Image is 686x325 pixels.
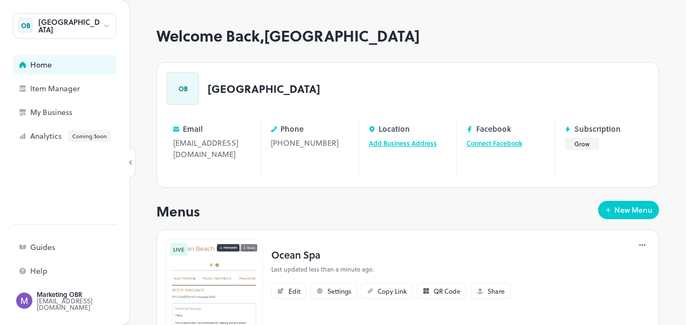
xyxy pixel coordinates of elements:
div: OB [18,18,32,32]
a: Add Business Address [369,138,437,148]
div: Edit [289,288,300,294]
div: [GEOGRAPHIC_DATA] [38,18,102,33]
div: Item Manager [30,85,138,92]
div: Guides [30,243,138,251]
div: Home [30,61,138,69]
p: Phone [280,125,304,133]
img: ACg8ocLxIyaPoaZHenaWGpiodZJ2MW37mNC-XUJ7fYF4rhISzwNUdg=s96-c [16,293,32,309]
div: My Business [30,109,138,116]
button: Grow [565,138,599,150]
p: Email [183,125,203,133]
div: Coming Soon [68,130,111,142]
div: Analytics [30,130,138,142]
a: Connect Facebook [467,138,522,148]
p: Last updated less than a minute ago. [271,265,511,274]
p: Menus [156,201,200,221]
div: [EMAIL_ADDRESS][DOMAIN_NAME] [173,137,251,171]
div: [EMAIL_ADDRESS][DOMAIN_NAME] [37,297,138,310]
p: Ocean Spa [271,247,511,262]
div: New Menu [614,206,653,214]
button: New Menu [598,201,659,219]
div: Share [488,288,505,294]
div: LIVE [170,243,188,256]
h1: Welcome Back, [GEOGRAPHIC_DATA] [156,27,659,45]
p: Facebook [476,125,511,133]
p: [GEOGRAPHIC_DATA] [208,83,320,94]
div: [PHONE_NUMBER] [271,137,348,160]
div: Marketing OBR [37,291,138,297]
div: Copy Link [378,288,407,294]
div: OB [167,72,199,105]
p: Location [379,125,410,133]
p: Subscription [574,125,621,133]
div: QR Code [434,288,461,294]
div: Help [30,267,138,275]
div: Settings [327,288,351,294]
